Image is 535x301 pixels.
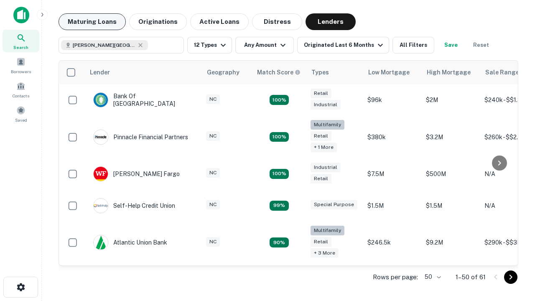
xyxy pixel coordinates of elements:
[363,116,422,158] td: $380k
[311,248,339,258] div: + 3 more
[368,67,410,77] div: Low Mortgage
[270,132,289,142] div: Matching Properties: 20, hasApolloMatch: undefined
[422,158,480,190] td: $500M
[422,84,480,116] td: $2M
[304,40,385,50] div: Originated Last 6 Months
[311,237,331,247] div: Retail
[257,68,301,77] div: Capitalize uses an advanced AI algorithm to match your search with the best lender. The match sco...
[3,54,39,77] a: Borrowers
[421,271,442,283] div: 50
[190,13,249,30] button: Active Loans
[13,7,29,23] img: capitalize-icon.png
[422,190,480,222] td: $1.5M
[252,61,306,84] th: Capitalize uses an advanced AI algorithm to match your search with the best lender. The match sco...
[93,130,188,145] div: Pinnacle Financial Partners
[94,167,108,181] img: picture
[363,158,422,190] td: $7.5M
[93,198,175,213] div: Self-help Credit Union
[59,13,126,30] button: Maturing Loans
[297,37,389,54] button: Originated Last 6 Months
[311,143,337,152] div: + 1 more
[311,67,329,77] div: Types
[270,237,289,247] div: Matching Properties: 10, hasApolloMatch: undefined
[206,237,220,247] div: NC
[187,37,232,54] button: 12 Types
[94,235,108,250] img: picture
[422,222,480,264] td: $9.2M
[311,226,344,235] div: Multifamily
[311,174,331,184] div: Retail
[422,116,480,158] td: $3.2M
[3,30,39,52] a: Search
[202,61,252,84] th: Geography
[206,131,220,141] div: NC
[207,67,239,77] div: Geography
[363,84,422,116] td: $96k
[270,169,289,179] div: Matching Properties: 14, hasApolloMatch: undefined
[311,120,344,130] div: Multifamily
[306,13,356,30] button: Lenders
[311,163,341,172] div: Industrial
[311,131,331,141] div: Retail
[93,92,194,107] div: Bank Of [GEOGRAPHIC_DATA]
[493,207,535,247] iframe: Chat Widget
[13,92,29,99] span: Contacts
[311,200,357,209] div: Special Purpose
[129,13,187,30] button: Originations
[11,68,31,75] span: Borrowers
[427,67,471,77] div: High Mortgage
[422,61,480,84] th: High Mortgage
[206,94,220,104] div: NC
[235,37,294,54] button: Any Amount
[270,95,289,105] div: Matching Properties: 15, hasApolloMatch: undefined
[363,190,422,222] td: $1.5M
[73,41,135,49] span: [PERSON_NAME][GEOGRAPHIC_DATA], [GEOGRAPHIC_DATA]
[257,68,299,77] h6: Match Score
[90,67,110,77] div: Lender
[13,44,28,51] span: Search
[373,272,418,282] p: Rows per page:
[94,199,108,213] img: picture
[392,37,434,54] button: All Filters
[485,67,519,77] div: Sale Range
[206,200,220,209] div: NC
[311,100,341,110] div: Industrial
[438,37,464,54] button: Save your search to get updates of matches that match your search criteria.
[93,235,167,250] div: Atlantic Union Bank
[206,168,220,178] div: NC
[85,61,202,84] th: Lender
[3,102,39,125] a: Saved
[456,272,486,282] p: 1–50 of 61
[3,78,39,101] a: Contacts
[306,61,363,84] th: Types
[311,89,331,98] div: Retail
[93,166,180,181] div: [PERSON_NAME] Fargo
[504,270,517,284] button: Go to next page
[94,130,108,144] img: picture
[270,201,289,211] div: Matching Properties: 11, hasApolloMatch: undefined
[15,117,27,123] span: Saved
[468,37,494,54] button: Reset
[363,61,422,84] th: Low Mortgage
[363,222,422,264] td: $246.5k
[252,13,302,30] button: Distress
[94,93,108,107] img: picture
